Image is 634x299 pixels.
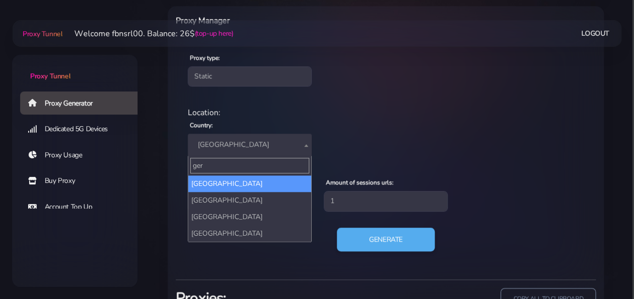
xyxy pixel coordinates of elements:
li: [GEOGRAPHIC_DATA] [188,225,311,242]
h6: Proxy Manager [176,14,416,27]
span: Italy [194,138,306,152]
div: Location: [182,107,590,119]
a: Proxy Generator [20,91,146,115]
a: Buy Proxy [20,169,146,192]
div: Proxy Settings: [182,164,590,176]
li: [GEOGRAPHIC_DATA] [188,192,311,209]
a: Proxy Usage [20,144,146,167]
a: (top-up here) [194,28,233,39]
span: Proxy Tunnel [30,71,70,81]
a: Logout [581,24,609,43]
a: Account Top Up [20,195,146,219]
iframe: Webchat Widget [585,250,621,286]
a: Proxy Tunnel [21,26,62,42]
li: [GEOGRAPHIC_DATA] [188,209,311,225]
li: Welcome fbnsrl00. Balance: 26$ [62,28,233,40]
a: Proxy Tunnel [12,55,138,81]
li: [GEOGRAPHIC_DATA] [188,175,311,192]
label: Country: [190,121,213,130]
span: Proxy Tunnel [23,29,62,39]
label: Amount of sessions urls: [326,178,394,187]
a: Dedicated 5G Devices [20,118,146,141]
span: Italy [188,134,312,156]
label: Proxy type: [190,53,220,62]
button: Generate [337,228,435,252]
input: Search [190,158,309,173]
